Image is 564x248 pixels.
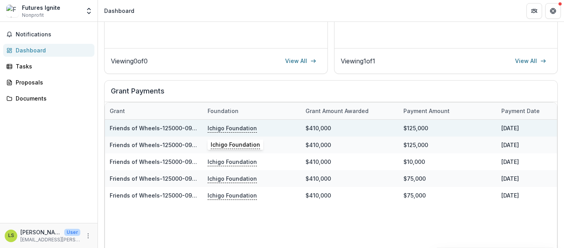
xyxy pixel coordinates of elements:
[104,7,134,15] div: Dashboard
[497,107,544,115] div: Payment date
[280,55,321,67] a: View All
[510,55,551,67] a: View All
[111,56,148,66] p: Viewing 0 of 0
[399,107,454,115] div: Payment Amount
[83,3,94,19] button: Open entity switcher
[545,3,561,19] button: Get Help
[110,125,217,131] a: Friends of Wheels-125000-09/29/2023
[20,236,80,243] p: [EMAIL_ADDRESS][PERSON_NAME][DOMAIN_NAME]
[110,158,217,165] a: Friends of Wheels-125000-09/29/2023
[301,170,399,187] div: $410,000
[110,142,217,148] a: Friends of Wheels-125000-09/29/2023
[208,124,257,132] p: Ichigo Foundation
[301,137,399,153] div: $410,000
[3,28,94,41] button: Notifications
[16,46,88,54] div: Dashboard
[6,5,19,17] img: Futures Ignite
[203,102,301,119] div: Foundation
[399,187,497,204] div: $75,000
[3,44,94,57] a: Dashboard
[105,102,203,119] div: Grant
[208,191,257,199] p: Ichigo Foundation
[83,231,93,241] button: More
[8,233,14,238] div: Liz Sumpter
[399,170,497,187] div: $75,000
[64,229,80,236] p: User
[301,120,399,137] div: $410,000
[3,76,94,89] a: Proposals
[399,137,497,153] div: $125,000
[399,153,497,170] div: $10,000
[110,192,217,199] a: Friends of Wheels-125000-09/29/2023
[301,102,399,119] div: Grant amount awarded
[101,5,137,16] nav: breadcrumb
[111,87,551,102] h2: Grant Payments
[399,102,497,119] div: Payment Amount
[3,92,94,105] a: Documents
[16,94,88,102] div: Documents
[20,228,61,236] p: [PERSON_NAME]
[208,157,257,166] p: Ichigo Foundation
[208,140,257,149] p: Ichigo Foundation
[526,3,542,19] button: Partners
[301,153,399,170] div: $410,000
[16,31,91,38] span: Notifications
[203,107,243,115] div: Foundation
[3,60,94,73] a: Tasks
[16,78,88,86] div: Proposals
[341,56,375,66] p: Viewing 1 of 1
[301,187,399,204] div: $410,000
[399,120,497,137] div: $125,000
[208,174,257,183] p: Ichigo Foundation
[110,175,217,182] a: Friends of Wheels-125000-09/29/2023
[301,107,373,115] div: Grant amount awarded
[22,4,60,12] div: Futures Ignite
[105,107,130,115] div: Grant
[22,12,44,19] span: Nonprofit
[16,62,88,70] div: Tasks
